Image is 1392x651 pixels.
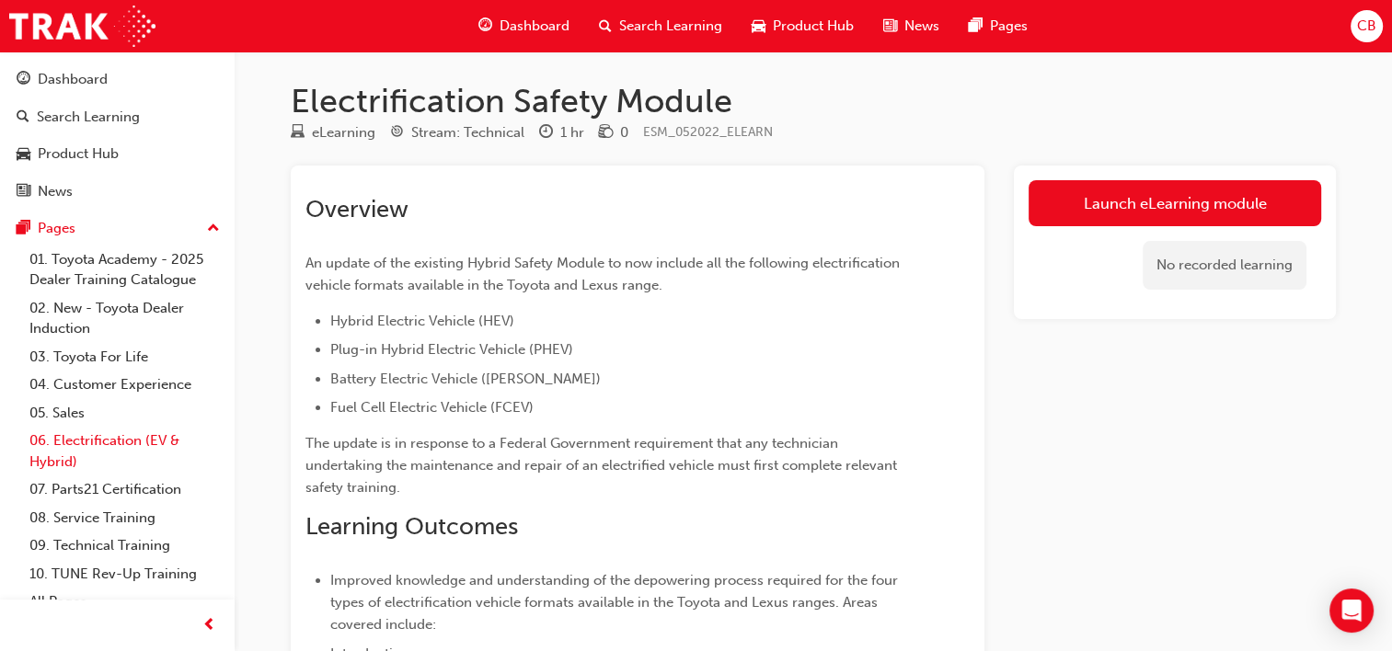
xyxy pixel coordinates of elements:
[17,221,30,237] span: pages-icon
[22,588,227,616] a: All Pages
[390,121,524,144] div: Stream
[17,184,30,200] span: news-icon
[990,16,1028,37] span: Pages
[330,572,902,633] span: Improved knowledge and understanding of the depowering process required for the four types of ele...
[619,16,722,37] span: Search Learning
[1351,10,1383,42] button: CB
[291,121,375,144] div: Type
[1329,588,1374,633] div: Open Intercom Messenger
[620,122,628,143] div: 0
[22,504,227,532] a: 08. Service Training
[773,16,854,37] span: Product Hub
[599,121,628,144] div: Price
[17,146,30,163] span: car-icon
[330,341,573,358] span: Plug-in Hybrid Electric Vehicle (PHEV)
[539,121,584,144] div: Duration
[7,175,227,209] a: News
[330,371,601,387] span: Battery Electric Vehicle ([PERSON_NAME])
[560,122,584,143] div: 1 hr
[7,211,227,246] button: Pages
[22,371,227,399] a: 04. Customer Experience
[22,427,227,475] a: 06. Electrification (EV & Hybrid)
[207,217,220,241] span: up-icon
[22,475,227,504] a: 07. Parts21 Certification
[22,560,227,588] a: 10. TUNE Rev-Up Training
[22,246,227,294] a: 01. Toyota Academy - 2025 Dealer Training Catalogue
[305,512,518,541] span: Learning Outcomes
[869,7,954,45] a: news-iconNews
[22,531,227,560] a: 09. Technical Training
[9,6,155,47] img: Trak
[291,125,305,142] span: learningResourceType_ELEARNING-icon
[584,7,737,45] a: search-iconSearch Learning
[305,435,901,496] span: The update is in response to a Federal Government requirement that any technician undertaking the...
[500,16,569,37] span: Dashboard
[752,15,765,38] span: car-icon
[643,124,773,140] span: Learning resource code
[38,143,119,165] div: Product Hub
[37,107,140,128] div: Search Learning
[464,7,584,45] a: guage-iconDashboard
[22,294,227,343] a: 02. New - Toyota Dealer Induction
[954,7,1042,45] a: pages-iconPages
[599,125,613,142] span: money-icon
[202,614,216,637] span: prev-icon
[38,181,73,202] div: News
[330,399,534,416] span: Fuel Cell Electric Vehicle (FCEV)
[7,59,227,211] button: DashboardSearch LearningProduct HubNews
[411,122,524,143] div: Stream: Technical
[737,7,869,45] a: car-iconProduct Hub
[7,100,227,134] a: Search Learning
[305,255,903,293] span: An update of the existing Hybrid Safety Module to now include all the following electrification v...
[539,125,553,142] span: clock-icon
[291,81,1336,121] h1: Electrification Safety Module
[1357,16,1376,37] span: CB
[38,218,75,239] div: Pages
[599,15,612,38] span: search-icon
[904,16,939,37] span: News
[17,109,29,126] span: search-icon
[22,343,227,371] a: 03. Toyota For Life
[38,69,108,90] div: Dashboard
[7,63,227,97] a: Dashboard
[22,399,227,428] a: 05. Sales
[478,15,492,38] span: guage-icon
[305,195,408,223] span: Overview
[17,72,30,88] span: guage-icon
[1143,241,1306,290] div: No recorded learning
[330,313,514,329] span: Hybrid Electric Vehicle (HEV)
[312,122,375,143] div: eLearning
[1029,180,1321,226] a: Launch eLearning module
[969,15,983,38] span: pages-icon
[883,15,897,38] span: news-icon
[390,125,404,142] span: target-icon
[7,137,227,171] a: Product Hub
